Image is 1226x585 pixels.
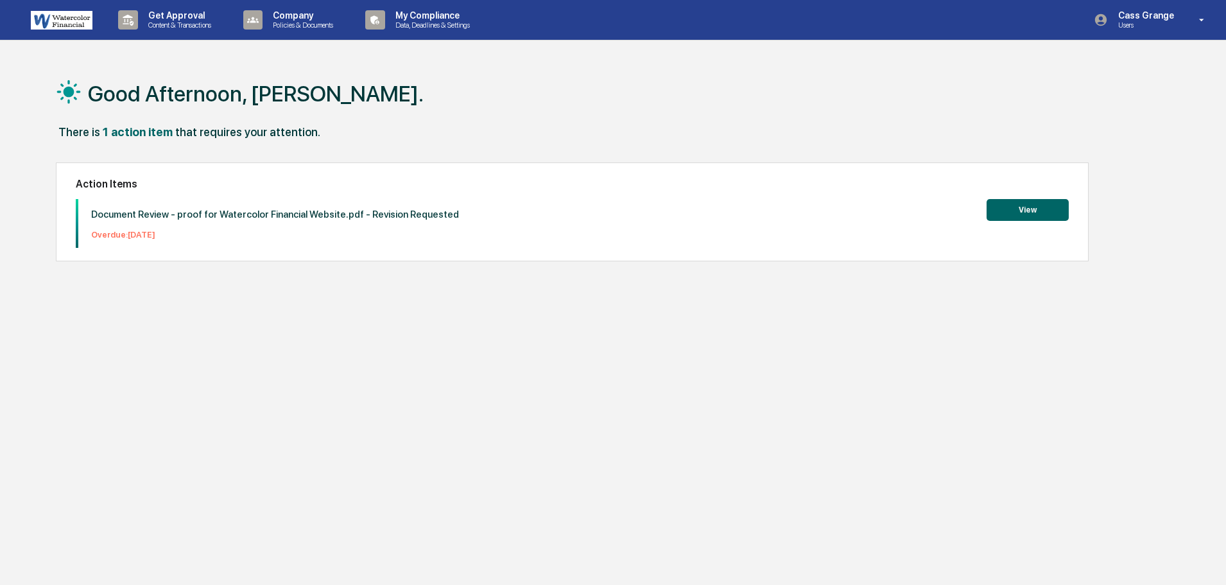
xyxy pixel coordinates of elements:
div: 1 action item [103,125,173,139]
p: My Compliance [385,10,476,21]
p: Overdue: [DATE] [91,230,459,240]
p: Document Review - proof for Watercolor Financial Website.pdf - Revision Requested [91,209,459,220]
p: Data, Deadlines & Settings [385,21,476,30]
p: Cass Grange [1108,10,1180,21]
button: View [987,199,1069,221]
img: logo [31,11,92,30]
p: Policies & Documents [263,21,340,30]
a: View [987,203,1069,215]
h1: Good Afternoon, [PERSON_NAME]. [88,81,424,107]
p: Users [1108,21,1180,30]
p: Company [263,10,340,21]
p: Get Approval [138,10,218,21]
h2: Action Items [76,178,1069,190]
div: that requires your attention. [175,125,320,139]
div: There is [58,125,100,139]
p: Content & Transactions [138,21,218,30]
